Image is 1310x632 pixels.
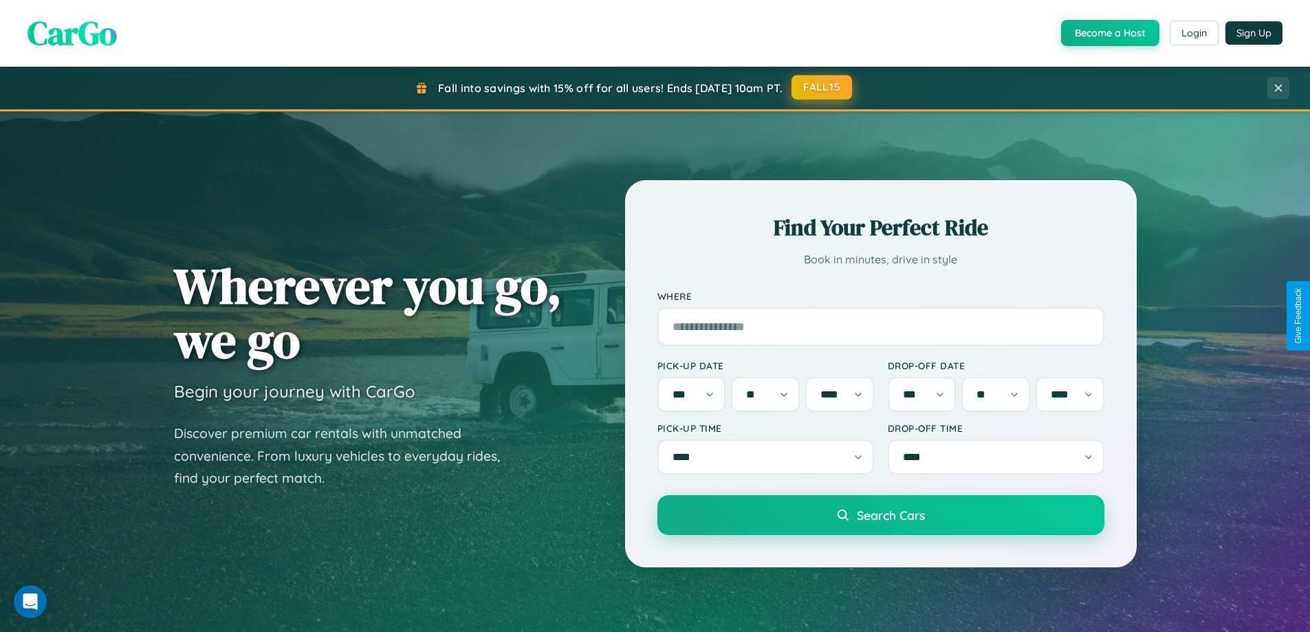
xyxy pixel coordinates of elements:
label: Pick-up Date [657,360,874,371]
p: Book in minutes, drive in style [657,250,1104,270]
button: FALL15 [792,75,852,100]
span: CarGo [28,10,117,56]
label: Drop-off Date [888,360,1104,371]
h2: Find Your Perfect Ride [657,213,1104,243]
p: Discover premium car rentals with unmatched convenience. From luxury vehicles to everyday rides, ... [174,422,518,490]
iframe: Intercom live chat [14,585,47,618]
button: Login [1170,21,1219,45]
span: Search Cars [857,508,925,523]
h3: Begin your journey with CarGo [174,381,415,402]
div: Give Feedback [1293,288,1303,344]
span: Fall into savings with 15% off for all users! Ends [DATE] 10am PT. [438,81,783,95]
button: Become a Host [1061,20,1159,46]
label: Drop-off Time [888,422,1104,434]
button: Search Cars [657,495,1104,535]
label: Pick-up Time [657,422,874,434]
button: Sign Up [1225,21,1282,45]
label: Where [657,290,1104,302]
h1: Wherever you go, we go [174,259,562,367]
